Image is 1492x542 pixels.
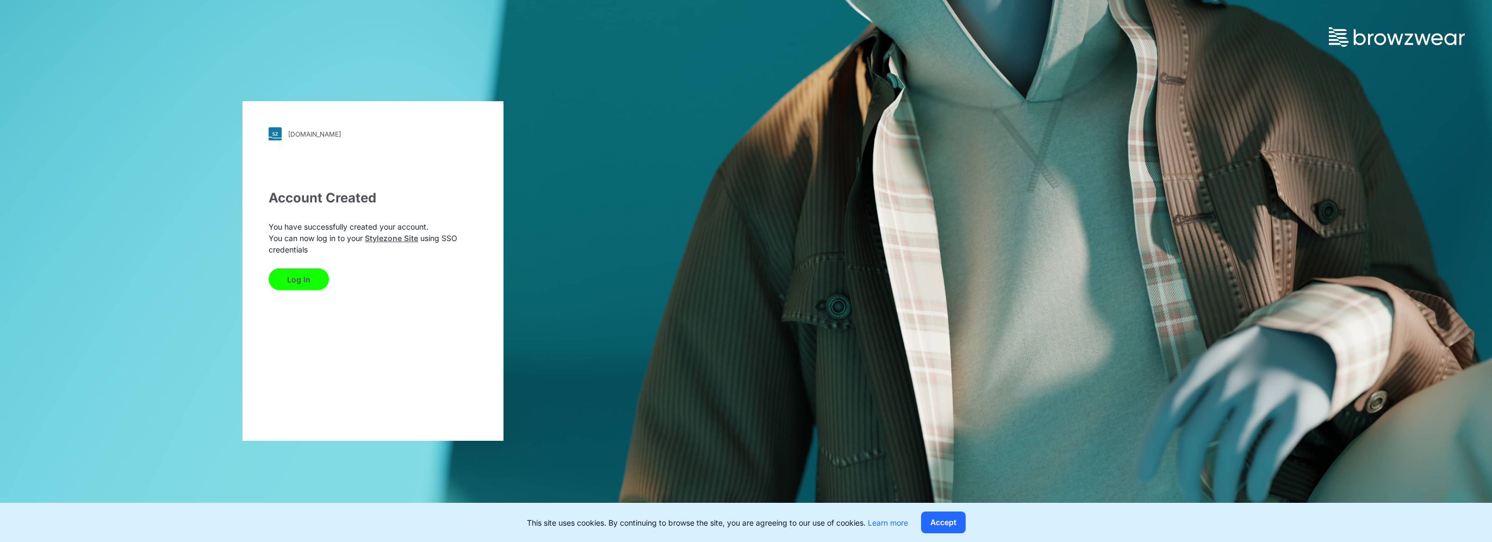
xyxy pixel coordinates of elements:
p: You can now log in to your using SSO credentials [269,232,477,255]
a: Learn more [868,518,908,527]
button: Accept [921,512,966,533]
div: Account Created [269,188,477,208]
a: Stylezone Site [365,233,418,243]
p: You have successfully created your account. [269,221,477,232]
div: [DOMAIN_NAME] [288,130,341,138]
p: This site uses cookies. By continuing to browse the site, you are agreeing to our use of cookies. [527,517,908,528]
img: svg+xml;base64,PHN2ZyB3aWR0aD0iMjgiIGhlaWdodD0iMjgiIHZpZXdCb3g9IjAgMCAyOCAyOCIgZmlsbD0ibm9uZSIgeG... [269,127,282,140]
a: [DOMAIN_NAME] [269,127,477,140]
img: browzwear-logo.73288ffb.svg [1329,27,1465,47]
button: Log In [269,268,329,290]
